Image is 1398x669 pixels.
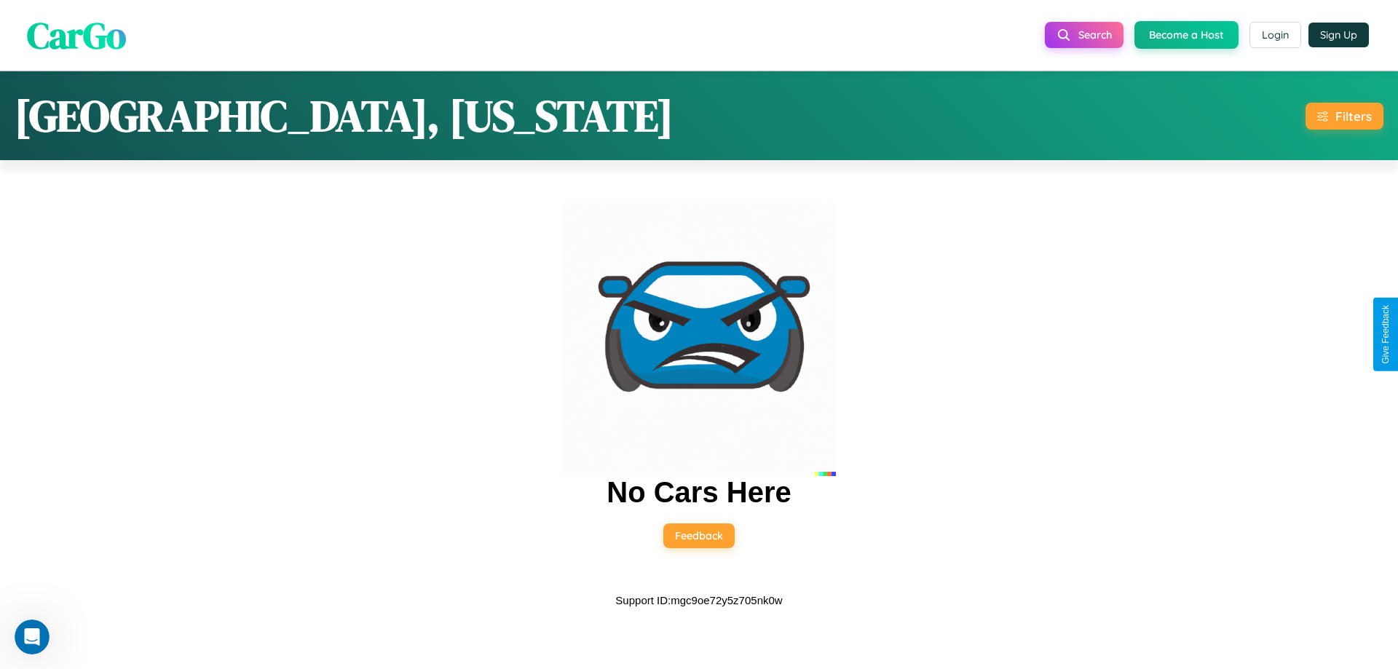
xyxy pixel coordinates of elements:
button: Search [1045,22,1123,48]
button: Sign Up [1308,23,1369,47]
h2: No Cars Here [607,476,791,509]
img: car [562,202,836,476]
span: Search [1078,28,1112,41]
div: Filters [1335,108,1372,124]
button: Feedback [663,523,735,548]
p: Support ID: mgc9oe72y5z705nk0w [615,590,782,610]
button: Become a Host [1134,21,1239,49]
div: Give Feedback [1381,305,1391,364]
button: Login [1249,22,1301,48]
h1: [GEOGRAPHIC_DATA], [US_STATE] [15,86,674,146]
iframe: Intercom live chat [15,619,50,654]
button: Filters [1306,103,1383,130]
span: CarGo [27,9,126,60]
